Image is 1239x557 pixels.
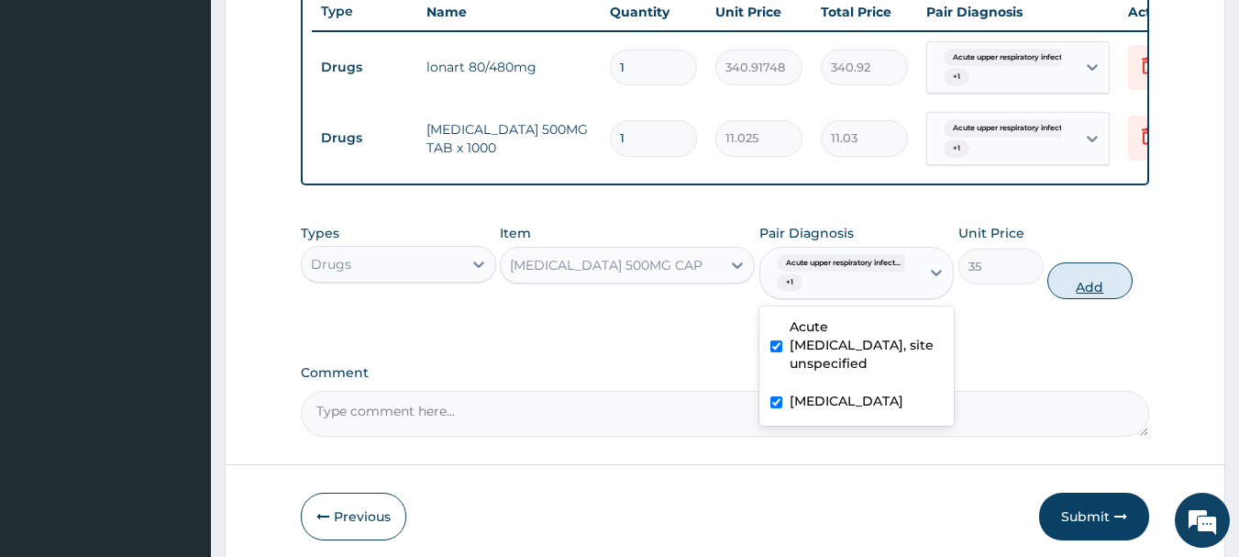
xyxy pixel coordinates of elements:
[510,256,702,274] div: [MEDICAL_DATA] 500MG CAP
[777,273,802,292] span: + 1
[34,92,74,138] img: d_794563401_company_1708531726252_794563401
[301,226,339,241] label: Types
[95,103,308,127] div: Chat with us now
[9,366,349,430] textarea: Type your message and hit 'Enter'
[944,68,969,86] span: + 1
[1039,493,1149,540] button: Submit
[311,255,351,273] div: Drugs
[312,121,417,155] td: Drugs
[301,365,1150,381] label: Comment
[1047,262,1133,299] button: Add
[790,317,944,373] label: Acute [MEDICAL_DATA], site unspecified
[301,493,406,540] button: Previous
[417,111,601,166] td: [MEDICAL_DATA] 500MG TAB x 1000
[312,50,417,84] td: Drugs
[777,254,910,273] span: Acute upper respiratory infect...
[944,139,969,158] span: + 1
[759,224,854,242] label: Pair Diagnosis
[417,49,601,85] td: lonart 80/480mg
[958,224,1024,242] label: Unit Price
[944,49,1077,67] span: Acute upper respiratory infect...
[500,224,531,242] label: Item
[106,163,253,349] span: We're online!
[790,392,903,410] label: [MEDICAL_DATA]
[944,119,1077,138] span: Acute upper respiratory infect...
[301,9,345,53] div: Minimize live chat window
